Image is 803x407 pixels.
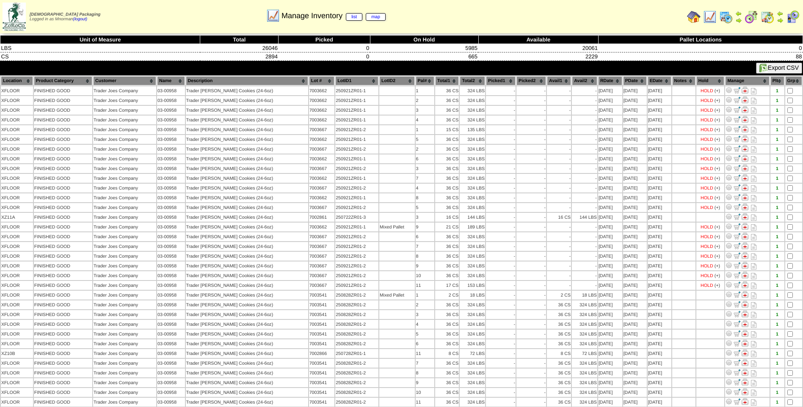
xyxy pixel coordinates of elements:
[572,125,597,134] td: -
[435,96,459,105] td: 36 CS
[770,76,784,85] th: Plt
[157,145,185,154] td: 03-00958
[623,125,647,134] td: [DATE]
[416,125,434,134] td: 1
[742,330,748,337] img: Manage Hold
[486,115,516,124] td: -
[734,165,740,171] img: Move
[1,106,33,115] td: XFLOOR
[648,76,671,85] th: EDate
[726,106,732,113] img: Adjust
[572,145,597,154] td: -
[734,379,740,385] img: Move
[516,76,546,85] th: Picked2
[309,96,335,105] td: 7003662
[0,44,200,52] td: LBS
[572,96,597,105] td: -
[547,86,571,95] td: -
[186,135,308,144] td: Trader [PERSON_NAME] Cookies (24-6oz)
[701,108,713,113] div: HOLD
[742,223,748,230] img: Manage Hold
[701,88,713,93] div: HOLD
[416,96,434,105] td: 2
[460,76,485,85] th: Total2
[309,115,335,124] td: 7003662
[572,106,597,115] td: -
[742,272,748,278] img: Manage Hold
[486,106,516,115] td: -
[734,311,740,317] img: Move
[719,10,733,24] img: calendarprod.gif
[726,369,732,376] img: Adjust
[157,125,185,134] td: 03-00958
[734,203,740,210] img: Move
[734,340,740,346] img: Move
[726,155,732,162] img: Adjust
[742,106,748,113] img: Manage Hold
[460,145,485,154] td: 324 LBS
[751,88,756,94] i: Note
[726,203,732,210] img: Adjust
[1,115,33,124] td: XFLOOR
[701,137,713,142] div: HOLD
[416,145,434,154] td: 2
[742,320,748,327] img: Manage Hold
[759,64,768,72] img: excel.gif
[734,291,740,298] img: Move
[623,76,647,85] th: PDate
[73,17,87,22] a: (logout)
[572,76,597,85] th: Avail2
[648,115,671,124] td: [DATE]
[648,86,671,95] td: [DATE]
[200,52,279,61] td: 2894
[701,127,713,132] div: HOLD
[34,86,92,95] td: FINISHED GOOD
[725,76,769,85] th: Manage
[266,9,280,22] img: line_graph.gif
[93,125,156,134] td: Trader Joes Company
[416,86,434,95] td: 1
[734,233,740,239] img: Move
[734,320,740,327] img: Move
[751,127,756,133] i: Note
[742,349,748,356] img: Manage Hold
[186,96,308,105] td: Trader [PERSON_NAME] Cookies (24-6oz)
[598,115,622,124] td: [DATE]
[726,87,732,93] img: Adjust
[30,12,100,22] span: Logged in as Mnorman
[742,242,748,249] img: Manage Hold
[734,301,740,308] img: Move
[623,96,647,105] td: [DATE]
[547,106,571,115] td: -
[460,125,485,134] td: 135 LBS
[648,135,671,144] td: [DATE]
[186,76,308,85] th: Description
[478,44,599,52] td: 20061
[1,96,33,105] td: XFLOOR
[751,107,756,114] i: Note
[93,86,156,95] td: Trader Joes Company
[93,135,156,144] td: Trader Joes Company
[309,125,335,134] td: 7003667
[516,86,546,95] td: -
[726,184,732,191] img: Adjust
[486,125,516,134] td: -
[34,115,92,124] td: FINISHED GOOD
[742,135,748,142] img: Manage Hold
[726,96,732,103] img: Adjust
[648,106,671,115] td: [DATE]
[93,96,156,105] td: Trader Joes Company
[335,96,378,105] td: 250921ZR01-1
[157,106,185,115] td: 03-00958
[547,76,571,85] th: Avail1
[516,145,546,154] td: -
[366,13,386,21] a: map
[572,86,597,95] td: -
[516,135,546,144] td: -
[186,115,308,124] td: Trader [PERSON_NAME] Cookies (24-6oz)
[742,233,748,239] img: Manage Hold
[742,213,748,220] img: Manage Hold
[734,388,740,395] img: Move
[751,98,756,104] i: Note
[598,96,622,105] td: [DATE]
